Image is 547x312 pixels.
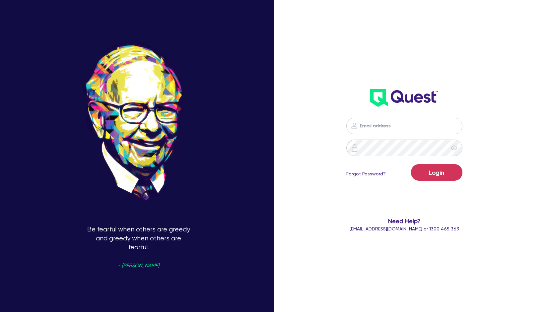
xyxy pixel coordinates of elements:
img: icon-password [351,144,359,152]
span: eye [451,145,457,151]
span: - [PERSON_NAME] [118,263,159,268]
span: or 1300 465 363 [350,226,459,231]
img: icon-password [350,122,358,130]
a: [EMAIL_ADDRESS][DOMAIN_NAME] [350,226,422,231]
img: wH2k97JdezQIQAAAABJRU5ErkJggg== [370,89,438,107]
input: Email address [346,118,462,134]
span: Need Help? [332,217,476,225]
button: Login [411,164,462,181]
a: Forgot Password? [346,170,386,177]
